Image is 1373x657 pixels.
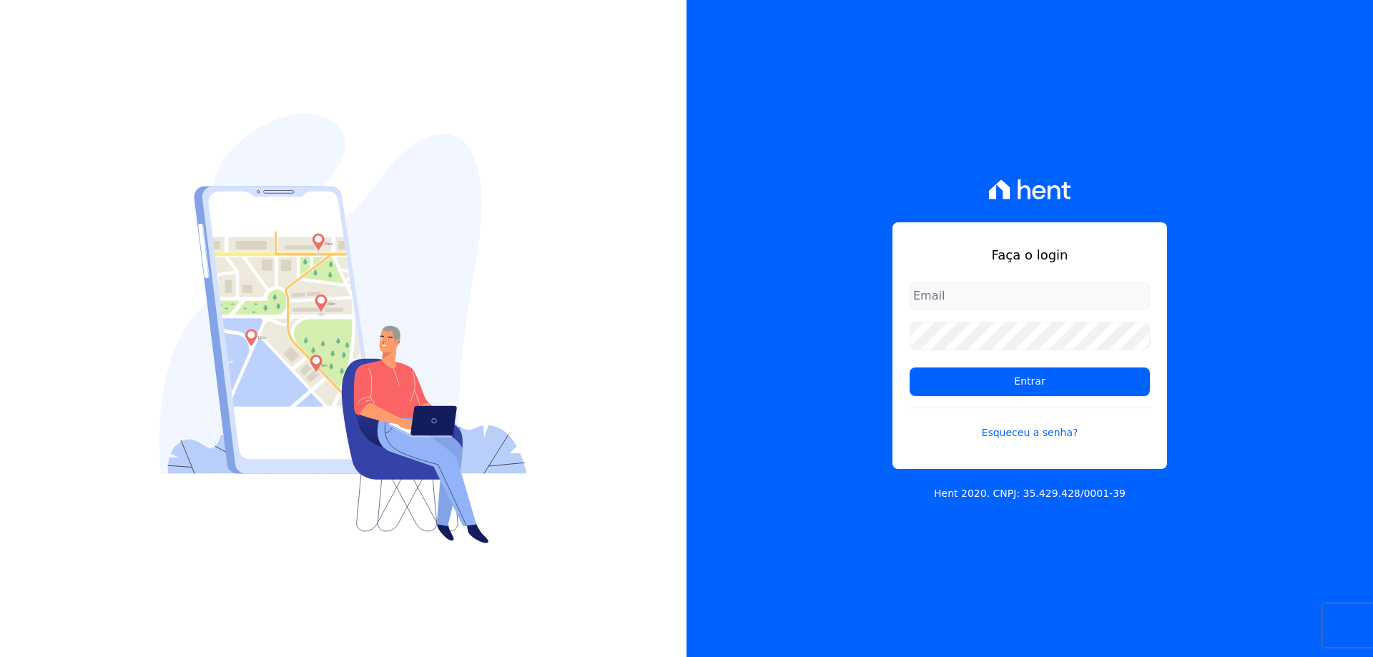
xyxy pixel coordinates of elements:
[910,282,1150,310] input: Email
[910,367,1150,396] input: Entrar
[910,407,1150,440] a: Esqueceu a senha?
[934,486,1126,501] p: Hent 2020. CNPJ: 35.429.428/0001-39
[910,245,1150,265] h1: Faça o login
[159,114,527,543] img: Login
